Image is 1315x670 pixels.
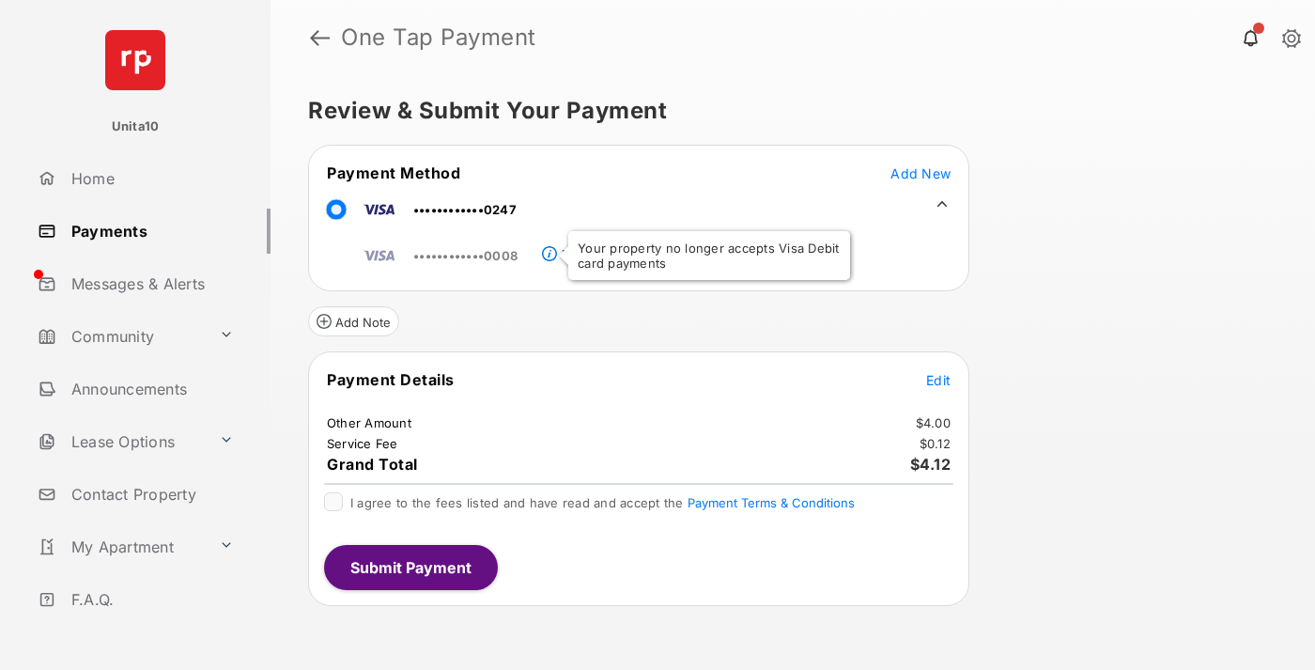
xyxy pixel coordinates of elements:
[327,455,418,474] span: Grand Total
[112,117,160,136] p: Unita10
[30,261,271,306] a: Messages & Alerts
[308,100,1262,122] h5: Review & Submit Your Payment
[30,419,211,464] a: Lease Options
[688,495,855,510] button: I agree to the fees listed and have read and accept the
[30,472,271,517] a: Contact Property
[915,414,951,431] td: $4.00
[413,202,517,217] span: ••••••••••••0247
[568,231,850,280] div: Your property no longer accepts Visa Debit card payments
[341,26,536,49] strong: One Tap Payment
[105,30,165,90] img: svg+xml;base64,PHN2ZyB4bWxucz0iaHR0cDovL3d3dy53My5vcmcvMjAwMC9zdmciIHdpZHRoPSI2NCIgaGVpZ2h0PSI2NC...
[326,435,399,452] td: Service Fee
[326,414,412,431] td: Other Amount
[890,164,951,182] button: Add New
[557,232,715,264] a: Payment Method Unavailable
[327,370,455,389] span: Payment Details
[926,370,951,389] button: Edit
[30,524,211,569] a: My Apartment
[30,209,271,254] a: Payments
[910,455,951,474] span: $4.12
[413,248,518,263] span: ••••••••••••0008
[327,164,460,182] span: Payment Method
[350,495,855,510] span: I agree to the fees listed and have read and accept the
[926,372,951,388] span: Edit
[30,314,211,359] a: Community
[30,156,271,201] a: Home
[308,306,399,336] button: Add Note
[890,165,951,181] span: Add New
[919,435,951,452] td: $0.12
[30,577,271,622] a: F.A.Q.
[30,366,271,412] a: Announcements
[324,545,498,590] button: Submit Payment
